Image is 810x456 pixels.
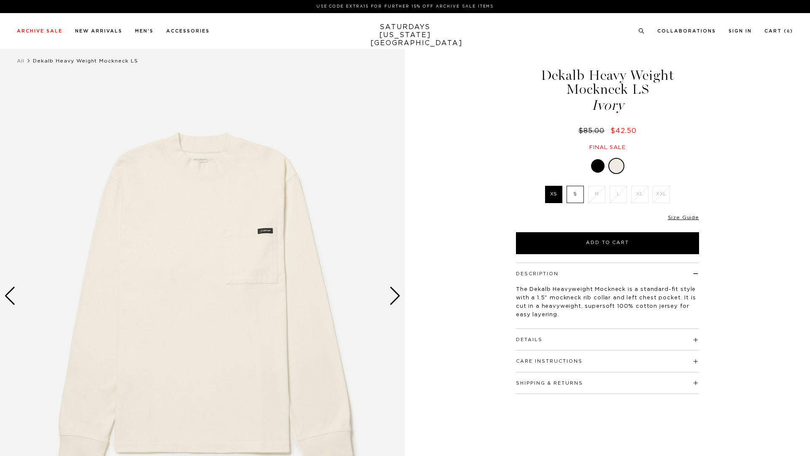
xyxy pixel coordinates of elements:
[135,29,154,33] a: Men's
[516,381,583,385] button: Shipping & Returns
[516,337,543,342] button: Details
[166,29,210,33] a: Accessories
[370,23,440,47] a: SATURDAYS[US_STATE][GEOGRAPHIC_DATA]
[4,287,16,305] div: Previous slide
[515,98,700,112] span: Ivory
[33,58,138,63] span: Dekalb Heavy Weight Mockneck LS
[787,30,790,33] small: 6
[545,186,562,203] label: XS
[668,215,699,220] a: Size Guide
[75,29,122,33] a: New Arrivals
[516,271,559,276] button: Description
[516,359,583,364] button: Care Instructions
[578,128,608,134] del: $85.00
[515,68,700,112] h1: Dekalb Heavy Weight Mockneck LS
[17,58,24,63] a: All
[516,232,699,254] button: Add to Cart
[764,29,793,33] a: Cart (6)
[515,144,700,151] div: Final sale
[17,29,62,33] a: Archive Sale
[389,287,401,305] div: Next slide
[20,3,790,10] p: Use Code EXTRA15 for Further 15% Off Archive Sale Items
[729,29,752,33] a: Sign In
[610,128,637,134] span: $42.50
[567,186,584,203] label: S
[657,29,716,33] a: Collaborations
[516,285,699,319] p: The Dekalb Heavyweight Mockneck is a standard-fit style with a 1.5" mockneck rib collar and left ...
